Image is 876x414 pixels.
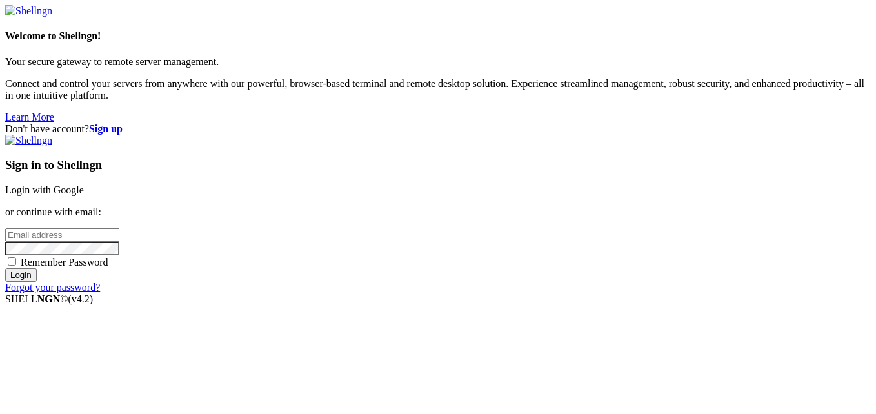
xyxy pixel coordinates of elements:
a: Login with Google [5,184,84,195]
h3: Sign in to Shellngn [5,158,871,172]
span: SHELL © [5,293,93,304]
div: Don't have account? [5,123,871,135]
p: or continue with email: [5,206,871,218]
input: Email address [5,228,119,242]
a: Learn More [5,112,54,123]
a: Forgot your password? [5,282,100,293]
span: Remember Password [21,257,108,268]
span: 4.2.0 [68,293,94,304]
input: Remember Password [8,257,16,266]
input: Login [5,268,37,282]
p: Your secure gateway to remote server management. [5,56,871,68]
img: Shellngn [5,5,52,17]
p: Connect and control your servers from anywhere with our powerful, browser-based terminal and remo... [5,78,871,101]
b: NGN [37,293,61,304]
img: Shellngn [5,135,52,146]
a: Sign up [89,123,123,134]
h4: Welcome to Shellngn! [5,30,871,42]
